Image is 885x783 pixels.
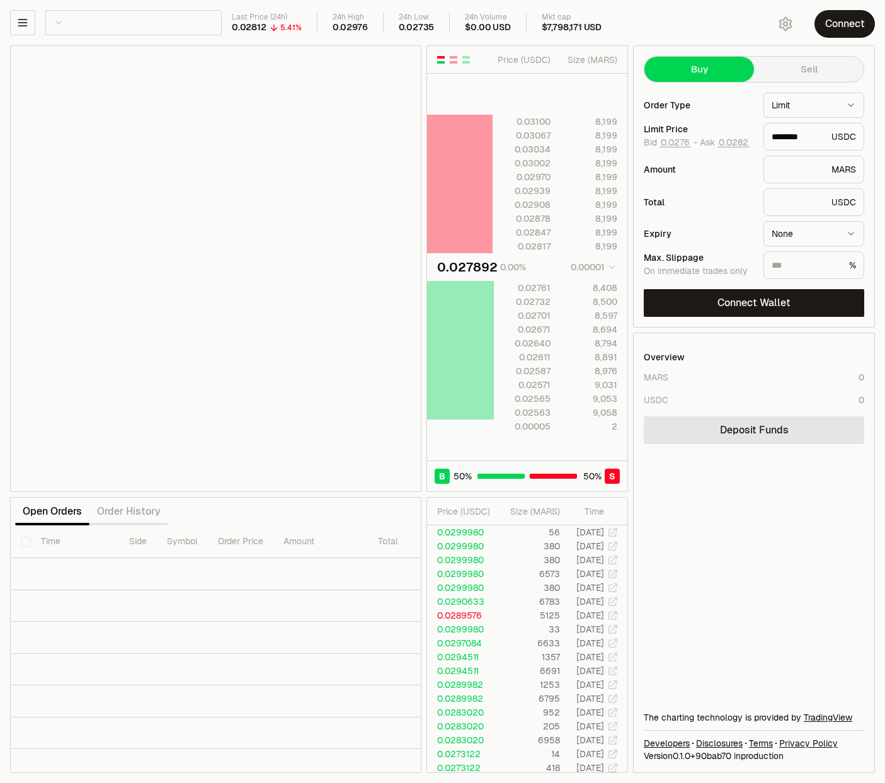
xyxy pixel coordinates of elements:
a: Deposit Funds [644,416,864,444]
div: 0.02878 [494,212,551,225]
div: Amount [644,165,753,174]
div: 8,199 [561,115,617,128]
div: 0 [859,394,864,406]
div: 8,199 [561,129,617,142]
td: 6691 [496,664,561,678]
div: 24h Volume [465,13,510,22]
td: 0.0289982 [427,692,496,706]
td: 6958 [496,733,561,747]
td: 952 [496,706,561,719]
td: 1357 [496,650,561,664]
button: 0.00001 [567,260,617,275]
div: % [763,251,864,279]
div: Price ( USDC ) [494,54,551,66]
div: MARS [763,156,864,183]
th: Time [31,525,119,558]
div: 8,199 [561,143,617,156]
div: 0.03034 [494,143,551,156]
td: 14 [496,747,561,761]
td: 380 [496,553,561,567]
div: Total [644,198,753,207]
div: 8,794 [561,337,617,350]
button: Limit [763,93,864,118]
div: 9,053 [561,392,617,405]
time: [DATE] [576,554,604,566]
button: Buy [644,57,754,82]
div: 0.02571 [494,379,551,391]
button: Select all [21,537,31,547]
td: 0.0297084 [427,636,496,650]
div: 0.02908 [494,198,551,211]
div: 8,199 [561,185,617,197]
div: Size ( MARS ) [561,54,617,66]
div: Order Type [644,101,753,110]
div: 0.02701 [494,309,551,322]
div: 0.03002 [494,157,551,169]
td: 0.0283020 [427,719,496,733]
td: 0.0299980 [427,567,496,581]
span: B [439,470,445,483]
span: S [609,470,615,483]
div: Overview [644,351,685,363]
div: 0.00005 [494,420,551,433]
th: Total [368,525,462,558]
div: USDC [763,188,864,216]
time: [DATE] [576,637,604,649]
div: 0.02812 [232,22,266,33]
div: 0.02732 [494,295,551,308]
div: USDC [763,123,864,151]
time: [DATE] [576,582,604,593]
div: Mkt cap [542,13,602,22]
td: 0.0294511 [427,664,496,678]
div: Expiry [644,229,753,238]
button: Order History [89,499,168,524]
time: [DATE] [576,527,604,538]
div: 0.02671 [494,323,551,336]
a: TradingView [804,712,852,723]
div: 8,694 [561,323,617,336]
div: 0 [859,371,864,384]
td: 6783 [496,595,561,609]
div: 8,597 [561,309,617,322]
div: 9,031 [561,379,617,391]
td: 0.0299980 [427,539,496,553]
button: Show Sell Orders Only [448,55,459,65]
button: Show Buy Orders Only [461,55,471,65]
button: 0.0282 [717,137,750,147]
span: 50 % [454,470,472,483]
div: 8,408 [561,282,617,294]
div: $0.00 USD [465,22,510,33]
div: Size ( MARS ) [506,505,560,518]
time: [DATE] [576,762,604,774]
th: Amount [273,525,368,558]
div: 8,199 [561,171,617,183]
div: 0.02611 [494,351,551,363]
td: 5125 [496,609,561,622]
div: 9,058 [561,406,617,419]
td: 1253 [496,678,561,692]
td: 0.0299980 [427,525,496,539]
span: 50 % [583,470,602,483]
td: 6795 [496,692,561,706]
div: Last Price (24h) [232,13,302,22]
a: Developers [644,737,690,750]
div: 8,976 [561,365,617,377]
time: [DATE] [576,679,604,690]
div: 0.02939 [494,185,551,197]
td: 6573 [496,567,561,581]
div: 0.02735 [399,22,435,33]
button: 0.0276 [659,137,691,147]
div: 0.02761 [494,282,551,294]
td: 0.0299980 [427,553,496,567]
div: 8,199 [561,198,617,211]
div: 0.02640 [494,337,551,350]
a: Disclosures [696,737,743,750]
div: 5.41% [280,23,302,33]
td: 0.0283020 [427,733,496,747]
time: [DATE] [576,748,604,760]
time: [DATE] [576,624,604,635]
th: Symbol [157,525,208,558]
time: [DATE] [576,596,604,607]
time: [DATE] [576,568,604,580]
div: 0.03067 [494,129,551,142]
